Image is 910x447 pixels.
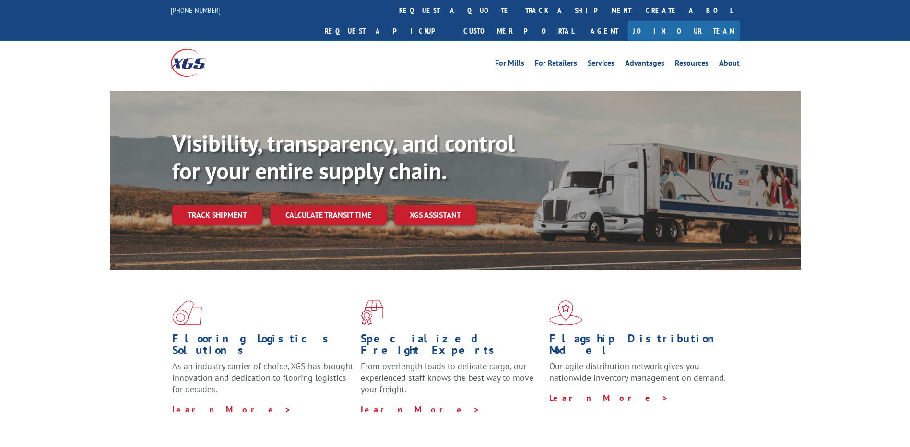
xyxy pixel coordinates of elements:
a: About [719,59,740,70]
span: Our agile distribution network gives you nationwide inventory management on demand. [549,361,726,383]
a: Calculate transit time [270,205,387,225]
a: [PHONE_NUMBER] [171,5,221,15]
a: Advantages [625,59,664,70]
a: Join Our Team [628,21,740,41]
h1: Flooring Logistics Solutions [172,333,354,361]
a: Learn More > [361,404,480,415]
a: For Mills [495,59,524,70]
a: Learn More > [549,392,669,403]
a: Customer Portal [456,21,581,41]
a: Learn More > [172,404,292,415]
h1: Flagship Distribution Model [549,333,731,361]
a: Track shipment [172,205,262,225]
p: From overlength loads to delicate cargo, our experienced staff knows the best way to move your fr... [361,361,542,403]
a: Agent [581,21,628,41]
b: Visibility, transparency, and control for your entire supply chain. [172,128,515,186]
img: xgs-icon-flagship-distribution-model-red [549,300,582,325]
a: Services [588,59,615,70]
a: Request a pickup [318,21,456,41]
img: xgs-icon-total-supply-chain-intelligence-red [172,300,202,325]
a: Resources [675,59,709,70]
h1: Specialized Freight Experts [361,333,542,361]
a: For Retailers [535,59,577,70]
span: As an industry carrier of choice, XGS has brought innovation and dedication to flooring logistics... [172,361,353,395]
img: xgs-icon-focused-on-flooring-red [361,300,383,325]
a: XGS ASSISTANT [394,205,476,225]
